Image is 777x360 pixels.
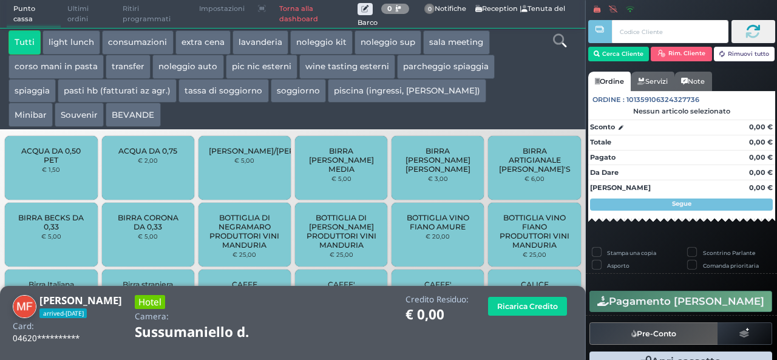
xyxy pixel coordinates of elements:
[590,168,619,177] strong: Da Dare
[328,280,355,289] span: CAFFE'
[102,30,173,55] button: consumazioni
[328,79,486,103] button: piscina (ingressi, [PERSON_NAME])
[116,1,192,28] span: Ritiri programmati
[402,280,474,298] span: CAFFE' DECAFFEINATO
[42,166,60,173] small: € 1,50
[592,95,625,105] span: Ordine :
[588,107,775,115] div: Nessun articolo selezionato
[703,249,755,257] label: Scontrino Parlante
[112,213,184,231] span: BIRRA CORONA DA 0,33
[138,157,158,164] small: € 2,00
[226,55,297,79] button: pic nic esterni
[402,213,474,231] span: BOTTIGLIA VINO FIANO AMURE
[15,146,87,165] span: ACQUA DA 0,50 PET
[42,30,100,55] button: light lunch
[607,249,656,257] label: Stampa una copia
[175,30,231,55] button: extra cena
[118,146,177,155] span: ACQUA DA 0,75
[405,307,469,322] h1: € 0,00
[178,79,268,103] button: tassa di soggiorno
[498,146,571,174] span: BIRRA ARTIGIANALE [PERSON_NAME]'S
[674,72,711,91] a: Note
[749,123,773,131] strong: 0,00 €
[651,47,712,61] button: Rim. Cliente
[234,157,254,164] small: € 5,00
[590,138,611,146] strong: Totale
[299,55,395,79] button: wine tasting esterni
[524,175,545,182] small: € 6,00
[209,280,281,298] span: CAFFE [PERSON_NAME]
[714,47,775,61] button: Rimuovi tutto
[209,146,341,155] span: [PERSON_NAME]/[PERSON_NAME]
[41,233,61,240] small: € 5,00
[135,295,165,309] h3: Hotel
[106,55,151,79] button: transfer
[405,295,469,304] h4: Credito Residuo:
[7,1,61,28] span: Punto cassa
[8,30,41,55] button: Tutti
[589,291,772,311] button: Pagamento [PERSON_NAME]
[749,153,773,161] strong: 0,00 €
[387,4,392,13] b: 0
[607,262,629,270] label: Asporto
[192,1,251,18] span: Impostazioni
[498,213,571,250] span: BOTTIGLIA VINO FIANO PRODUTTORI VINI MANDURIA
[152,55,223,79] button: noleggio auto
[523,251,546,258] small: € 25,00
[232,251,256,258] small: € 25,00
[135,325,283,340] h1: Sussumaniello d.
[703,262,759,270] label: Comanda prioritaria
[13,322,34,331] h4: Card:
[424,4,435,15] span: 0
[209,213,281,250] span: BOTTIGLIA DI NEGRAMARO PRODUTTORI VINI MANDURIA
[305,146,378,174] span: BIRRA [PERSON_NAME] MEDIA
[331,175,351,182] small: € 5,00
[123,280,173,289] span: Birra straniera
[8,55,104,79] button: corso mani in pasta
[106,103,160,127] button: BEVANDE
[428,175,448,182] small: € 3,00
[749,138,773,146] strong: 0,00 €
[232,30,288,55] button: lavanderia
[423,30,489,55] button: sala meeting
[590,153,616,161] strong: Pagato
[749,168,773,177] strong: 0,00 €
[589,322,718,344] button: Pre-Conto
[29,280,74,289] span: Birra Italiana
[305,213,378,250] span: BOTTIGLIA DI [PERSON_NAME] PRODUTTORI VINI MANDURIA
[39,308,87,318] span: arrived-[DATE]
[39,293,122,307] b: [PERSON_NAME]
[588,72,631,91] a: Ordine
[590,122,615,132] strong: Sconto
[58,79,177,103] button: pasti hb (fatturati az agr.)
[631,72,674,91] a: Servizi
[498,280,571,298] span: CALICE PROSECCO
[588,47,650,61] button: Cerca Cliente
[61,1,116,28] span: Ultimi ordini
[397,55,495,79] button: parcheggio spiaggia
[672,200,691,208] strong: Segue
[15,213,87,231] span: BIRRA BECKS DA 0,33
[426,233,450,240] small: € 20,00
[488,297,567,316] button: Ricarica Credito
[355,30,421,55] button: noleggio sup
[135,312,169,321] h4: Camera:
[8,79,56,103] button: spiaggia
[330,251,353,258] small: € 25,00
[612,20,728,43] input: Codice Cliente
[749,183,773,192] strong: 0,00 €
[402,146,474,174] span: BIRRA [PERSON_NAME] [PERSON_NAME]
[138,233,158,240] small: € 5,00
[55,103,104,127] button: Souvenir
[271,79,326,103] button: soggiorno
[590,183,651,192] strong: [PERSON_NAME]
[8,103,53,127] button: Minibar
[13,295,36,319] img: Monika Fuchs
[626,95,699,105] span: 101359106324327736
[273,1,357,28] a: Torna alla dashboard
[290,30,353,55] button: noleggio kit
